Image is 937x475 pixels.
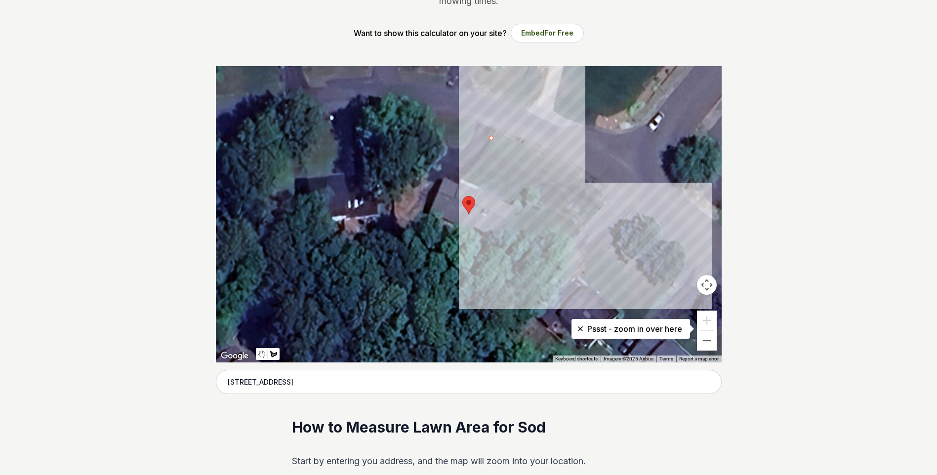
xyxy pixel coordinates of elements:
[511,24,584,42] button: EmbedFor Free
[604,356,653,361] span: Imagery ©2025 Airbus
[354,27,507,39] p: Want to show this calculator on your site?
[292,418,645,437] h2: How to Measure Lawn Area for Sod
[697,275,717,295] button: Map camera controls
[697,331,717,351] button: Zoom out
[218,350,251,362] a: Open this area in Google Maps (opens a new window)
[256,348,268,360] button: Stop drawing
[268,348,280,360] button: Draw a shape
[218,350,251,362] img: Google
[697,311,717,330] button: Zoom in
[579,323,682,335] p: Pssst - zoom in over here
[679,356,719,361] a: Report a map error
[292,453,645,469] p: Start by entering you address, and the map will zoom into your location.
[544,29,573,37] span: For Free
[216,370,722,395] input: Enter your address to get started
[555,356,598,362] button: Keyboard shortcuts
[659,356,673,361] a: Terms (opens in new tab)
